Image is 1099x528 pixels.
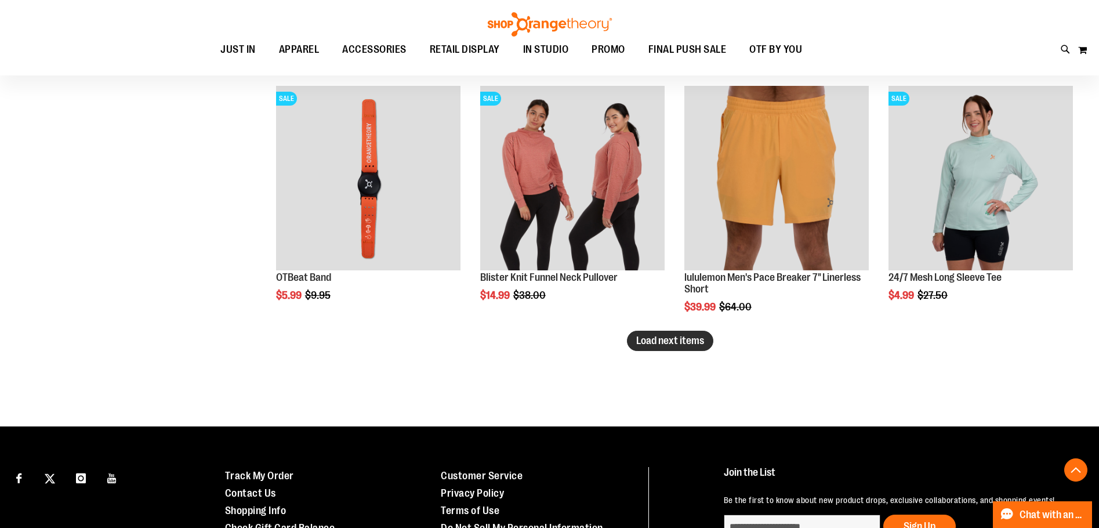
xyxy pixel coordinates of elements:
[305,290,332,301] span: $9.95
[102,467,122,487] a: Visit our Youtube page
[480,92,501,106] span: SALE
[441,505,499,516] a: Terms of Use
[276,86,460,272] a: OTBeat BandSALE
[225,505,286,516] a: Shopping Info
[917,290,949,301] span: $27.50
[486,12,614,37] img: Shop Orangetheory
[627,331,713,351] button: Load next items
[279,37,320,63] span: APPAREL
[342,37,407,63] span: ACCESSORIES
[888,86,1073,270] img: 24/7 Mesh Long Sleeve Tee
[883,80,1079,331] div: product
[684,301,717,313] span: $39.99
[430,37,500,63] span: RETAIL DISPLAY
[474,80,670,331] div: product
[270,80,466,331] div: product
[441,487,504,499] a: Privacy Policy
[993,501,1093,528] button: Chat with an Expert
[71,467,91,487] a: Visit our Instagram page
[276,290,303,301] span: $5.99
[480,86,665,270] img: Product image for Blister Knit Funnelneck Pullover
[1020,509,1085,520] span: Chat with an Expert
[523,37,569,63] span: IN STUDIO
[276,86,460,270] img: OTBeat Band
[40,467,60,487] a: Visit our X page
[513,290,547,301] span: $38.00
[9,467,29,487] a: Visit our Facebook page
[684,86,869,270] img: Product image for lululemon Pace Breaker Short 7in Linerless
[684,272,861,295] a: lululemon Men's Pace Breaker 7" Linerless Short
[441,470,523,482] a: Customer Service
[480,272,618,283] a: Blister Knit Funnel Neck Pullover
[276,92,297,106] span: SALE
[888,92,909,106] span: SALE
[724,467,1073,489] h4: Join the List
[480,290,512,301] span: $14.99
[45,473,55,484] img: Twitter
[719,301,753,313] span: $64.00
[684,86,869,272] a: Product image for lululemon Pace Breaker Short 7in Linerless
[888,290,916,301] span: $4.99
[679,80,875,342] div: product
[276,272,331,283] a: OTBeat Band
[888,272,1002,283] a: 24/7 Mesh Long Sleeve Tee
[724,494,1073,506] p: Be the first to know about new product drops, exclusive collaborations, and shopping events!
[1064,458,1087,482] button: Back To Top
[648,37,727,63] span: FINAL PUSH SALE
[636,335,704,346] span: Load next items
[888,86,1073,272] a: 24/7 Mesh Long Sleeve TeeSALE
[220,37,256,63] span: JUST IN
[592,37,625,63] span: PROMO
[480,86,665,272] a: Product image for Blister Knit Funnelneck PulloverSALE
[225,487,276,499] a: Contact Us
[225,470,294,482] a: Track My Order
[749,37,802,63] span: OTF BY YOU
